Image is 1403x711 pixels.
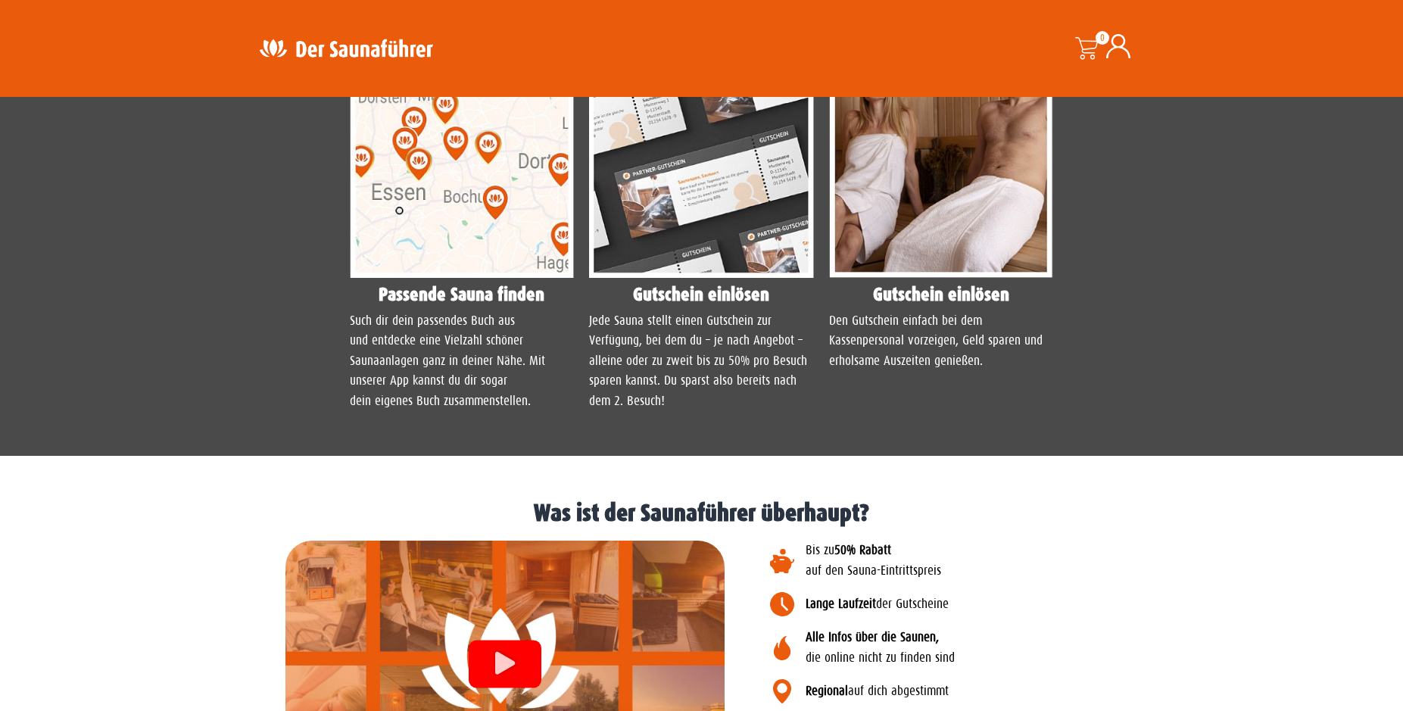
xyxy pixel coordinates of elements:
p: Jede Sauna stellt einen Gutschein zur Verfügung, bei dem du – je nach Angebot – alleine oder zu z... [589,311,814,411]
h4: Passende Sauna finden [350,285,575,304]
div: Video abspielen [469,641,541,688]
h4: Gutschein einlösen [589,285,814,304]
b: Alle Infos über die Saunen, [806,630,939,644]
p: die online nicht zu finden sind [806,628,1186,668]
h4: Gutschein einlösen [829,285,1054,304]
p: Bis zu auf den Sauna-Eintrittspreis [806,541,1186,581]
b: Regional [806,684,848,698]
p: Den Gutschein einfach bei dem Kassenpersonal vorzeigen, Geld sparen und erholsame Auszeiten genie... [829,311,1054,371]
h1: Was ist der Saunaführer überhaupt? [8,501,1395,525]
b: Lange Laufzeit [806,597,876,611]
p: Such dir dein passendes Buch aus und entdecke eine Vielzahl schöner Saunaanlagen ganz in deiner N... [350,311,575,411]
p: auf dich abgestimmt [806,681,1186,701]
p: der Gutscheine [806,594,1186,614]
b: 50% Rabatt [834,543,891,557]
span: 0 [1096,31,1109,45]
